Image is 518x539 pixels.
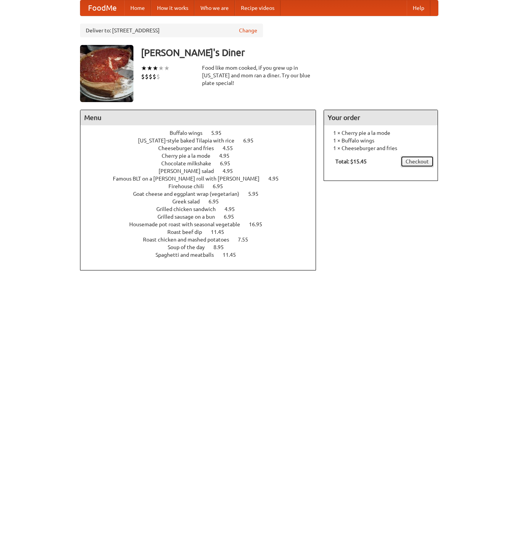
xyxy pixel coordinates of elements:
a: Checkout [401,156,434,167]
span: [US_STATE]-style baked Tilapia with rice [138,138,242,144]
a: Housemade pot roast with seasonal vegetable 16.95 [129,221,276,227]
a: Soup of the day 8.95 [168,244,238,250]
a: Recipe videos [235,0,281,16]
li: ★ [141,64,147,72]
h4: Your order [324,110,438,125]
a: Famous BLT on a [PERSON_NAME] roll with [PERSON_NAME] 4.95 [113,176,293,182]
span: 6.95 [208,198,226,205]
li: $ [141,72,145,81]
a: Cherry pie a la mode 4.95 [162,153,244,159]
span: Soup of the day [168,244,212,250]
a: [US_STATE]-style baked Tilapia with rice 6.95 [138,138,268,144]
a: Who we are [194,0,235,16]
span: 6.95 [224,214,242,220]
h3: [PERSON_NAME]'s Diner [141,45,438,60]
a: Cheeseburger and fries 4.55 [158,145,247,151]
a: Roast chicken and mashed potatoes 7.55 [143,237,262,243]
span: 6.95 [220,160,238,166]
a: Help [407,0,430,16]
span: Grilled sausage on a bun [157,214,223,220]
li: 1 × Buffalo wings [328,137,434,144]
li: ★ [147,64,152,72]
span: Goat cheese and eggplant wrap (vegetarian) [133,191,247,197]
span: 6.95 [213,183,231,189]
span: Buffalo wings [170,130,210,136]
span: Famous BLT on a [PERSON_NAME] roll with [PERSON_NAME] [113,176,267,182]
a: Chocolate milkshake 6.95 [161,160,244,166]
span: 7.55 [238,237,256,243]
span: 4.95 [223,168,241,174]
span: Greek salad [172,198,207,205]
span: Housemade pot roast with seasonal vegetable [129,221,248,227]
li: ★ [164,64,170,72]
span: Roast beef dip [167,229,210,235]
h4: Menu [80,110,316,125]
a: Goat cheese and eggplant wrap (vegetarian) 5.95 [133,191,273,197]
li: $ [145,72,149,81]
li: $ [152,72,156,81]
a: Grilled chicken sandwich 4.95 [156,206,249,212]
span: Roast chicken and mashed potatoes [143,237,237,243]
span: Firehouse chili [168,183,212,189]
img: angular.jpg [80,45,133,102]
span: 4.55 [223,145,241,151]
span: 4.95 [268,176,286,182]
span: Grilled chicken sandwich [156,206,223,212]
li: ★ [158,64,164,72]
a: Roast beef dip 11.45 [167,229,238,235]
span: Cherry pie a la mode [162,153,218,159]
span: 4.95 [225,206,242,212]
span: 6.95 [243,138,261,144]
a: Grilled sausage on a bun 6.95 [157,214,248,220]
li: $ [149,72,152,81]
a: [PERSON_NAME] salad 4.95 [159,168,247,174]
a: Spaghetti and meatballs 11.45 [156,252,250,258]
span: 8.95 [213,244,231,250]
a: Firehouse chili 6.95 [168,183,237,189]
li: ★ [152,64,158,72]
div: Food like mom cooked, if you grew up in [US_STATE] and mom ran a diner. Try our blue plate special! [202,64,316,87]
a: Change [239,27,257,34]
span: 11.45 [223,252,244,258]
a: Greek salad 6.95 [172,198,233,205]
a: Home [124,0,151,16]
a: Buffalo wings 5.95 [170,130,236,136]
li: 1 × Cherry pie a la mode [328,129,434,137]
span: 5.95 [248,191,266,197]
a: FoodMe [80,0,124,16]
span: 5.95 [211,130,229,136]
b: Total: $15.45 [335,158,367,165]
span: Spaghetti and meatballs [156,252,221,258]
li: 1 × Cheeseburger and fries [328,144,434,152]
span: 16.95 [249,221,270,227]
span: Chocolate milkshake [161,160,219,166]
li: $ [156,72,160,81]
span: 4.95 [219,153,237,159]
span: 11.45 [211,229,232,235]
span: [PERSON_NAME] salad [159,168,221,174]
span: Cheeseburger and fries [158,145,221,151]
a: How it works [151,0,194,16]
div: Deliver to: [STREET_ADDRESS] [80,24,263,37]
